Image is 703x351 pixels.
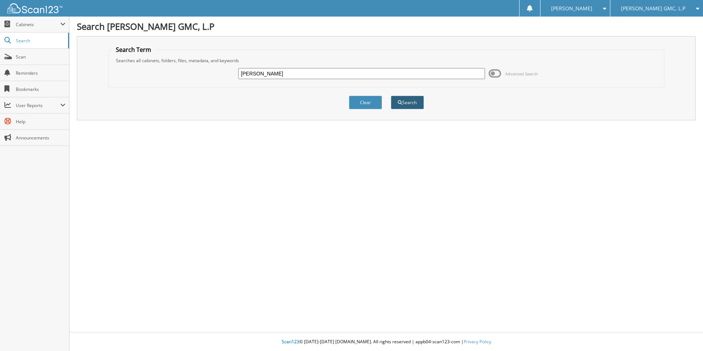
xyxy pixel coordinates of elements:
span: [PERSON_NAME] [551,6,592,11]
span: Bookmarks [16,86,65,92]
span: Cabinets [16,21,60,28]
span: Announcements [16,135,65,141]
div: Searches all cabinets, folders, files, metadata, and keywords [112,57,660,64]
span: Scan123 [282,338,299,345]
div: © [DATE]-[DATE] [DOMAIN_NAME]. All rights reserved | appb04-scan123-com | [69,333,703,351]
span: Search [16,38,64,44]
img: scan123-logo-white.svg [7,3,63,13]
h1: Search [PERSON_NAME] GMC, L.P [77,20,696,32]
span: [PERSON_NAME] GMC, L.P [621,6,685,11]
button: Clear [349,96,382,109]
button: Search [391,96,424,109]
span: User Reports [16,102,60,109]
span: Reminders [16,70,65,76]
legend: Search Term [112,46,155,54]
a: Privacy Policy [464,338,491,345]
span: Advanced Search [505,71,538,77]
span: Help [16,118,65,125]
span: Scan [16,54,65,60]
